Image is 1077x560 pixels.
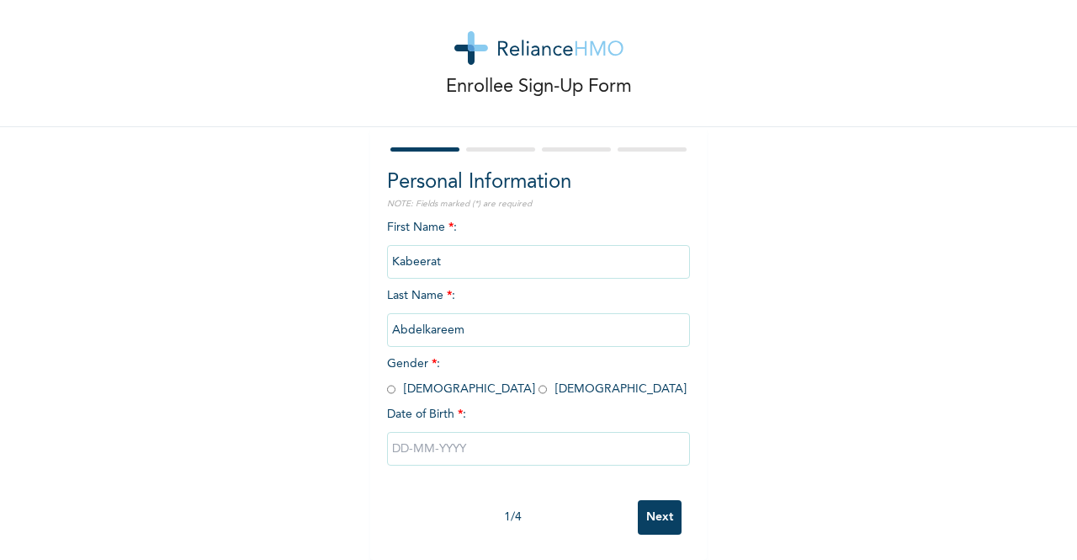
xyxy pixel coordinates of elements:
[387,406,466,424] span: Date of Birth :
[387,168,690,198] h2: Personal Information
[454,31,623,65] img: logo
[387,358,687,395] span: Gender : [DEMOGRAPHIC_DATA] [DEMOGRAPHIC_DATA]
[387,221,690,268] span: First Name :
[387,509,638,526] div: 1 / 4
[638,500,682,535] input: Next
[387,198,690,211] p: NOTE: Fields marked (*) are required
[387,313,690,347] input: Enter your last name
[387,245,690,279] input: Enter your first name
[387,290,690,336] span: Last Name :
[446,73,632,101] p: Enrollee Sign-Up Form
[387,432,690,466] input: DD-MM-YYYY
